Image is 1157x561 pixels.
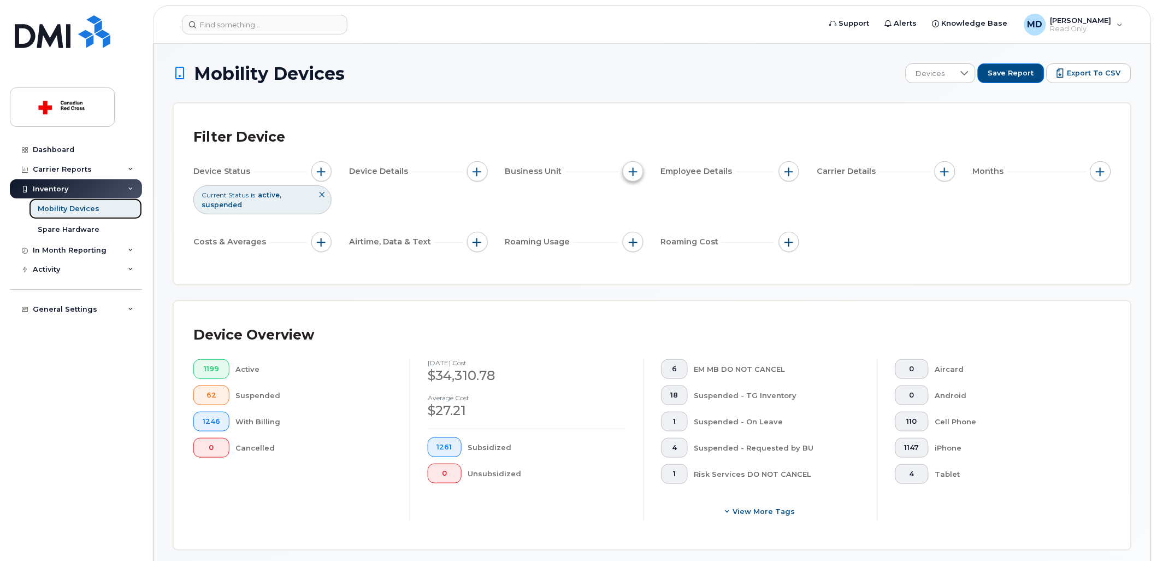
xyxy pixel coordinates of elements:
span: Mobility Devices [194,64,345,83]
div: Tablet [935,464,1094,484]
button: 1147 [895,438,929,458]
span: 18 [671,391,678,400]
div: Aircard [935,359,1094,379]
span: Carrier Details [817,166,879,177]
button: 0 [193,438,229,458]
button: 0 [895,359,929,379]
div: Risk Services DO NOT CANCEL [694,464,860,484]
div: $27.21 [428,401,626,420]
button: Save Report [978,63,1044,83]
div: Subsidized [468,437,627,457]
span: 4 [671,443,678,452]
button: 1246 [193,412,229,431]
span: 0 [905,391,919,400]
span: 0 [905,365,919,373]
div: Device Overview [193,321,314,349]
div: With Billing [236,412,393,431]
button: 62 [193,385,229,405]
span: Devices [906,64,955,84]
button: 6 [662,359,688,379]
div: Suspended - On Leave [694,412,860,431]
span: Export to CSV [1067,68,1121,78]
h4: Average cost [428,394,626,401]
h4: [DATE] cost [428,359,626,366]
button: 110 [895,412,929,431]
button: 18 [662,385,688,405]
div: Suspended - Requested by BU [694,438,860,458]
button: 1199 [193,359,229,379]
span: 110 [905,417,919,426]
span: 0 [203,443,220,452]
span: Device Details [349,166,411,177]
span: Device Status [193,166,253,177]
span: 1 [671,417,678,426]
span: 1261 [437,443,452,452]
span: Business Unit [505,166,565,177]
span: 1147 [905,443,919,452]
div: Cell Phone [935,412,1094,431]
span: 1246 [203,417,220,426]
span: Employee Details [661,166,736,177]
span: 62 [203,391,220,400]
div: $34,310.78 [428,366,626,385]
span: Current Status [202,190,249,200]
span: Costs & Averages [193,236,269,248]
div: Android [935,385,1094,405]
button: 4 [662,438,688,458]
div: Cancelled [236,438,393,458]
div: EM MB DO NOT CANCEL [694,359,860,379]
span: 1199 [203,365,220,373]
span: is [251,190,255,200]
span: View more tags [733,506,795,517]
div: Active [236,359,393,379]
span: 1 [671,470,678,478]
span: Airtime, Data & Text [349,236,434,248]
button: View more tags [662,501,860,521]
button: 4 [895,464,929,484]
span: active [258,191,281,199]
span: 4 [905,470,919,478]
button: 1261 [428,437,462,457]
button: Export to CSV [1047,63,1131,83]
button: 1 [662,412,688,431]
div: iPhone [935,438,1094,458]
span: Save Report [988,68,1034,78]
span: 0 [437,469,452,478]
div: Filter Device [193,123,285,151]
button: 1 [662,464,688,484]
span: Months [973,166,1007,177]
span: Roaming Usage [505,236,574,248]
button: 0 [428,464,462,483]
span: suspended [202,201,242,209]
button: 0 [895,385,929,405]
div: Suspended - TG Inventory [694,385,860,405]
div: Unsubsidized [468,464,627,483]
div: Suspended [236,385,393,405]
span: Roaming Cost [661,236,722,248]
span: 6 [671,365,678,373]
